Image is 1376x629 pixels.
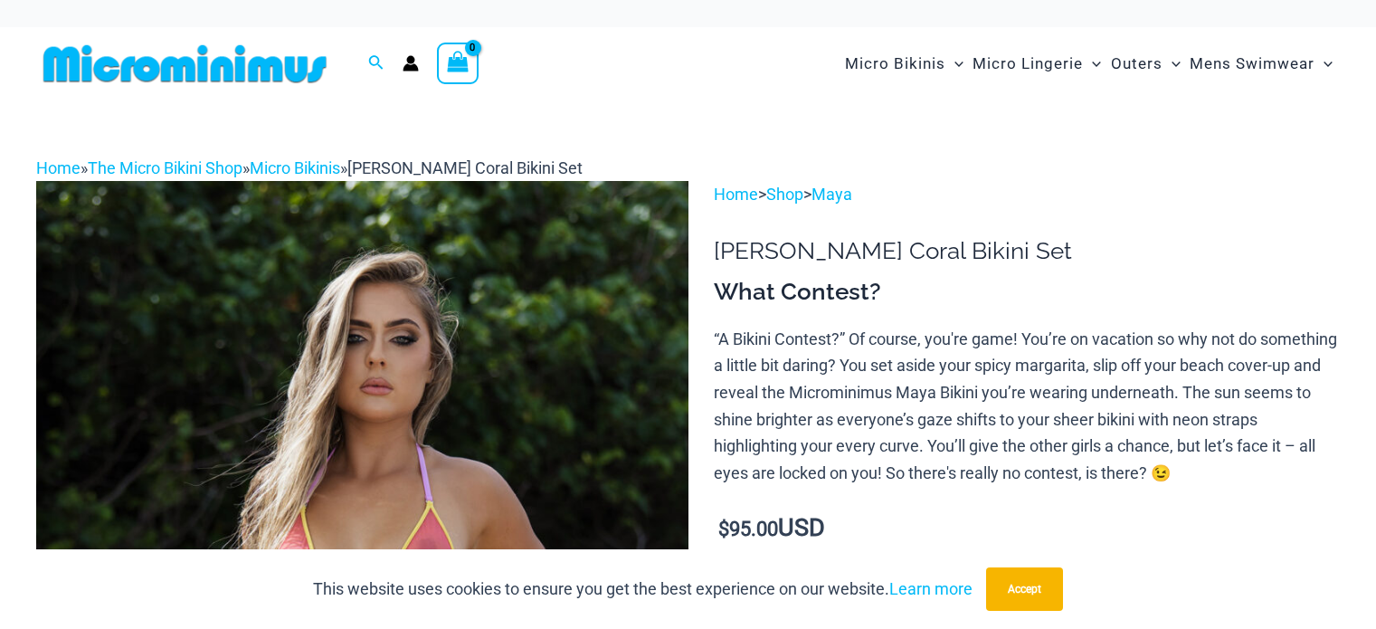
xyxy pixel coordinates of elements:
span: » » » [36,158,583,177]
a: Maya [811,185,852,204]
a: Micro BikinisMenu ToggleMenu Toggle [840,36,968,91]
p: “A Bikini Contest?” Of course, you're game! You’re on vacation so why not do something a little b... [714,326,1340,487]
a: Shop [766,185,803,204]
a: View Shopping Cart, empty [437,43,479,84]
span: Menu Toggle [945,41,963,87]
p: USD [714,515,1340,543]
nav: Site Navigation [838,33,1340,94]
h3: What Contest? [714,277,1340,308]
button: Accept [986,567,1063,611]
p: > > [714,181,1340,208]
a: Account icon link [403,55,419,71]
span: Menu Toggle [1314,41,1333,87]
p: This website uses cookies to ensure you get the best experience on our website. [313,576,973,603]
img: MM SHOP LOGO FLAT [36,43,334,84]
span: Micro Lingerie [973,41,1083,87]
span: Micro Bikinis [845,41,945,87]
a: Home [714,185,758,204]
a: Search icon link [368,52,384,75]
a: Learn more [889,579,973,598]
span: $ [718,518,729,540]
span: Menu Toggle [1162,41,1181,87]
a: Micro LingerieMenu ToggleMenu Toggle [968,36,1106,91]
a: Micro Bikinis [250,158,340,177]
bdi: 95.00 [718,518,778,540]
h1: [PERSON_NAME] Coral Bikini Set [714,237,1340,265]
span: Mens Swimwear [1190,41,1314,87]
a: Home [36,158,81,177]
a: OutersMenu ToggleMenu Toggle [1106,36,1185,91]
a: The Micro Bikini Shop [88,158,242,177]
span: Menu Toggle [1083,41,1101,87]
span: Outers [1111,41,1162,87]
a: Mens SwimwearMenu ToggleMenu Toggle [1185,36,1337,91]
span: [PERSON_NAME] Coral Bikini Set [347,158,583,177]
